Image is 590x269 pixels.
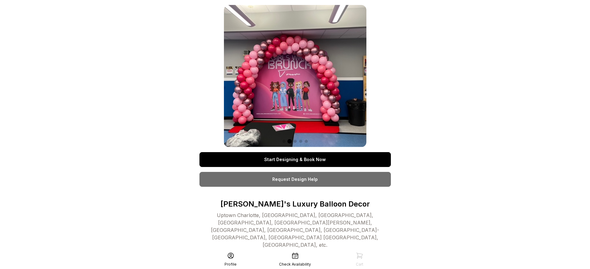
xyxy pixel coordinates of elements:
div: Check Availability [279,262,311,267]
div: Profile [225,262,237,267]
a: Request Design Help [199,172,391,187]
p: [PERSON_NAME]'s Luxury Balloon Decor [199,199,391,209]
div: Cart [356,262,363,267]
a: Start Designing & Book Now [199,152,391,167]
